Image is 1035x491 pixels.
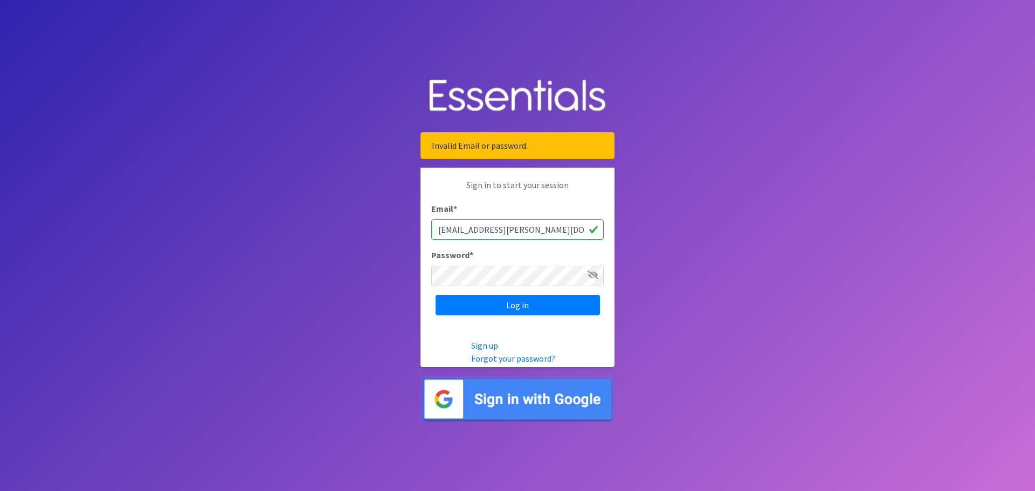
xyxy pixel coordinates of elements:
a: Forgot your password? [471,353,555,364]
abbr: required [470,250,473,260]
img: Sign in with Google [420,376,615,423]
div: Invalid Email or password. [420,132,615,159]
label: Email [431,202,457,215]
input: Log in [436,295,600,315]
abbr: required [453,203,457,214]
label: Password [431,248,473,261]
img: Human Essentials [420,68,615,124]
a: Sign up [471,340,498,351]
p: Sign in to start your session [431,178,604,202]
